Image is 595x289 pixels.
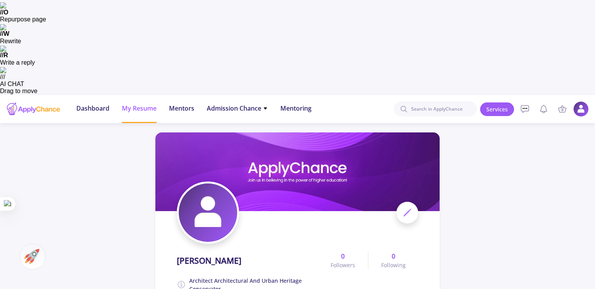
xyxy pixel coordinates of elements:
span: Mentoring [280,104,312,113]
input: Search in ApplyChance [394,101,477,117]
span: Admission Chance [207,104,268,113]
span: [PERSON_NAME] [177,255,241,267]
span: Mentors [169,104,194,113]
img: ac-market [24,249,39,264]
span: Followers [331,261,355,269]
a: Services [480,102,514,116]
b: 0 [392,252,395,261]
span: Dashboard [76,104,109,113]
span: My Resume [122,104,157,113]
span: Following [381,261,406,269]
b: 0 [341,252,345,261]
